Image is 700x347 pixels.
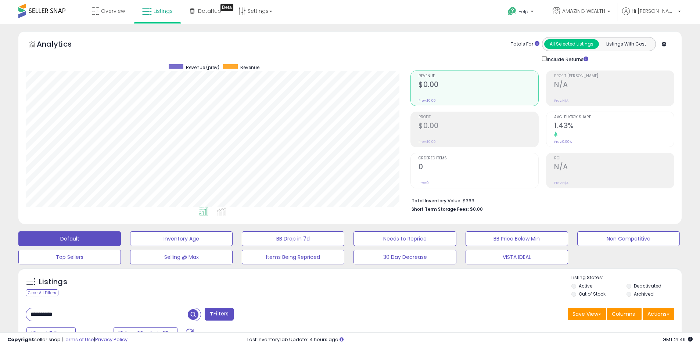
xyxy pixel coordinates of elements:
button: Actions [643,308,674,320]
div: Totals For [511,41,539,48]
small: Prev: 0.00% [554,140,572,144]
button: Needs to Reprice [353,231,456,246]
button: Inventory Age [130,231,233,246]
span: Compared to: [77,330,111,337]
button: Selling @ Max [130,250,233,264]
span: Overview [101,7,125,15]
h2: $0.00 [419,80,538,90]
span: Profit [PERSON_NAME] [554,74,674,78]
small: Prev: $0.00 [419,98,436,103]
span: Avg. Buybox Share [554,115,674,119]
button: VISTA IDEAL [466,250,568,264]
button: Items Being Repriced [242,250,344,264]
li: $363 [412,196,669,205]
p: Listing States: [571,274,682,281]
button: Columns [607,308,642,320]
span: Profit [419,115,538,119]
span: Columns [612,310,635,318]
label: Out of Stock [579,291,606,297]
span: Last 7 Days [37,330,67,337]
label: Active [579,283,592,289]
b: Total Inventory Value: [412,198,462,204]
div: Include Returns [536,55,597,63]
h2: 0 [419,163,538,173]
h5: Analytics [37,39,86,51]
h5: Listings [39,277,67,287]
span: Revenue (prev) [186,64,219,71]
button: Listings With Cost [599,39,653,49]
button: Top Sellers [18,250,121,264]
label: Archived [634,291,654,297]
span: Revenue [240,64,259,71]
span: Revenue [419,74,538,78]
div: Clear All Filters [26,289,58,296]
a: Hi [PERSON_NAME] [622,7,681,24]
span: Hi [PERSON_NAME] [632,7,676,15]
span: $0.00 [470,206,483,213]
h2: 1.43% [554,122,674,131]
span: Ordered Items [419,156,538,160]
h2: N/A [554,163,674,173]
small: Prev: N/A [554,181,568,185]
span: AMAZING WEALTH [562,7,605,15]
span: 2025-10-13 21:49 GMT [663,336,693,343]
small: Prev: 0 [419,181,429,185]
button: All Selected Listings [544,39,599,49]
a: Help [502,1,541,24]
span: Listings [154,7,173,15]
a: Terms of Use [63,336,94,343]
button: 30 Day Decrease [353,250,456,264]
span: Help [518,8,528,15]
h2: N/A [554,80,674,90]
b: Short Term Storage Fees: [412,206,469,212]
strong: Copyright [7,336,34,343]
label: Deactivated [634,283,661,289]
div: seller snap | | [7,336,128,343]
span: ROI [554,156,674,160]
h2: $0.00 [419,122,538,131]
button: Default [18,231,121,246]
button: Filters [205,308,233,321]
button: BB Drop in 7d [242,231,344,246]
span: Sep-29 - Oct-05 [125,330,168,337]
div: Last InventoryLab Update: 4 hours ago. [247,336,693,343]
button: Last 7 Days [26,327,76,340]
a: Privacy Policy [95,336,128,343]
button: BB Price Below Min [466,231,568,246]
button: Sep-29 - Oct-05 [114,327,177,340]
small: Prev: $0.00 [419,140,436,144]
button: Save View [568,308,606,320]
button: Non Competitive [577,231,680,246]
div: Tooltip anchor [220,4,233,11]
small: Prev: N/A [554,98,568,103]
span: DataHub [198,7,221,15]
i: Get Help [507,7,517,16]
